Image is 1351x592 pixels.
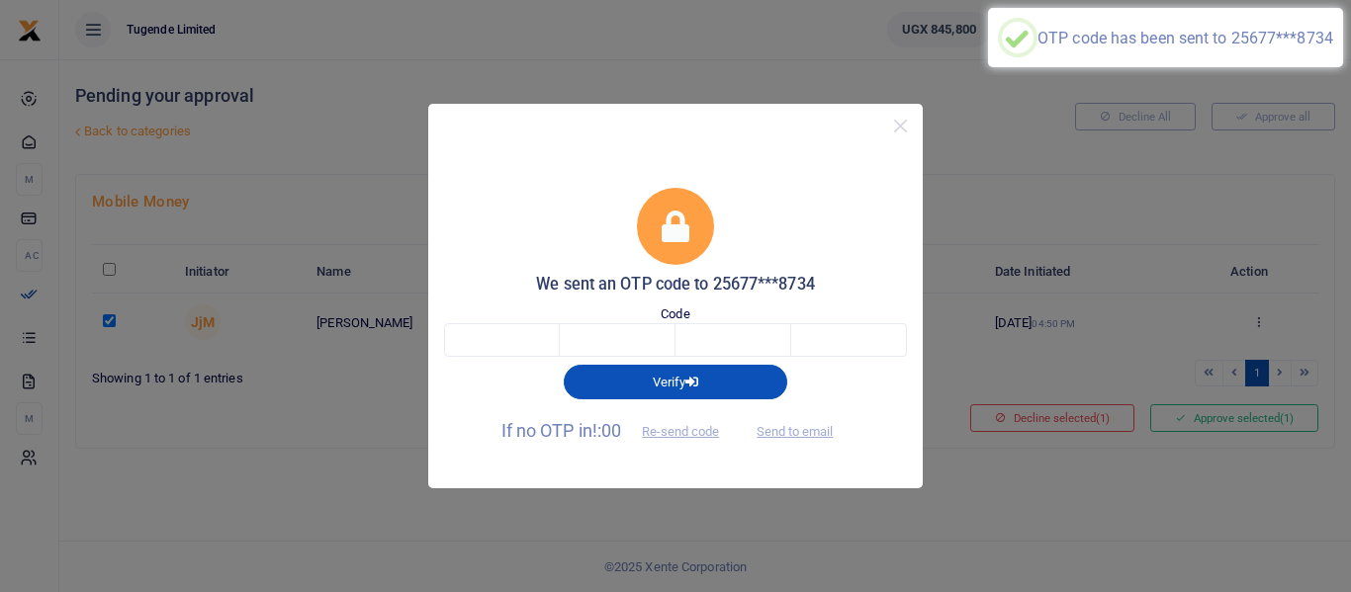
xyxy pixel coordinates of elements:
[444,275,907,295] h5: We sent an OTP code to 25677***8734
[592,420,621,441] span: !:00
[564,365,787,398] button: Verify
[886,112,915,140] button: Close
[661,304,689,324] label: Code
[501,420,737,441] span: If no OTP in
[1037,29,1333,47] div: OTP code has been sent to 25677***8734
